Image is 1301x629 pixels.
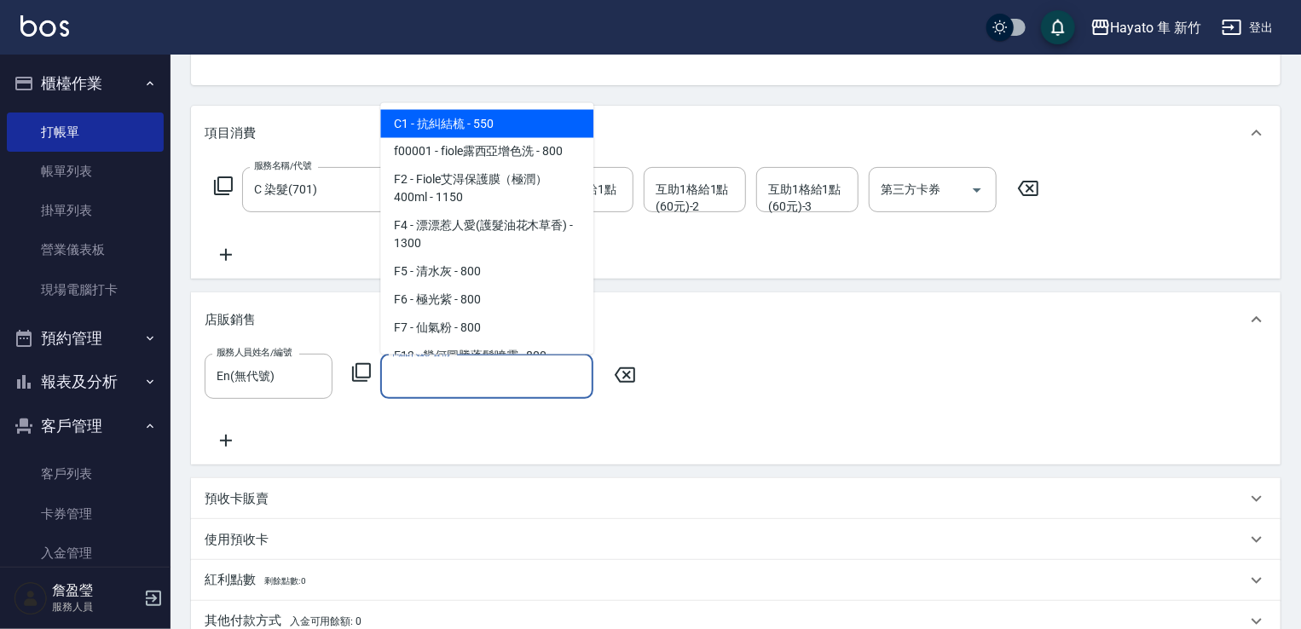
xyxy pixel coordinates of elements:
button: save [1041,10,1075,44]
div: Hayato 隼 新竹 [1111,17,1201,38]
span: 入金可用餘額: 0 [290,615,362,627]
p: 服務人員 [52,599,139,615]
p: 紅利點數 [205,571,306,590]
a: 打帳單 [7,113,164,152]
button: 報表及分析 [7,360,164,404]
span: 剩餘點數: 0 [264,576,307,586]
button: Open [963,176,991,204]
div: 紅利點數剩餘點數: 0 [191,560,1281,601]
img: Logo [20,15,69,37]
p: 項目消費 [205,124,256,142]
button: 客戶管理 [7,404,164,448]
p: 店販銷售 [205,311,256,329]
button: Hayato 隼 新竹 [1084,10,1208,45]
a: 卡券管理 [7,494,164,534]
span: F7 - 仙氣粉 - 800 [380,314,593,342]
h5: 詹盈瑩 [52,582,139,599]
a: 現場電腦打卡 [7,270,164,309]
span: F5 - 清水灰 - 800 [380,257,593,286]
div: 店販銷售 [191,292,1281,347]
span: F4 - 漂漂惹人愛(護髮油花木草香) - 1300 [380,211,593,257]
label: 服務人員姓名/編號 [217,346,292,359]
button: 櫃檯作業 [7,61,164,106]
div: 項目消費 [191,106,1281,160]
a: 營業儀表板 [7,230,164,269]
img: Person [14,581,48,615]
a: 帳單列表 [7,152,164,191]
a: 入金管理 [7,534,164,573]
span: C1 - 抗糾結梳 - 550 [380,109,593,137]
span: f00001 - fiole露西亞增色洗 - 800 [380,137,593,165]
span: F13 - 幾何圖騰蓬鬆噴霧 - 800 [380,342,593,370]
a: 掛單列表 [7,191,164,230]
button: 登出 [1215,12,1281,43]
div: 使用預收卡 [191,519,1281,560]
p: 使用預收卡 [205,531,269,549]
a: 客戶列表 [7,454,164,493]
span: F6 - 極光紫 - 800 [380,286,593,314]
label: 服務名稱/代號 [254,159,311,172]
p: 預收卡販賣 [205,490,269,508]
div: 預收卡販賣 [191,478,1281,519]
span: F2 - Fiole艾淂保護膜（極潤）400ml - 1150 [380,165,593,211]
button: 預約管理 [7,316,164,361]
